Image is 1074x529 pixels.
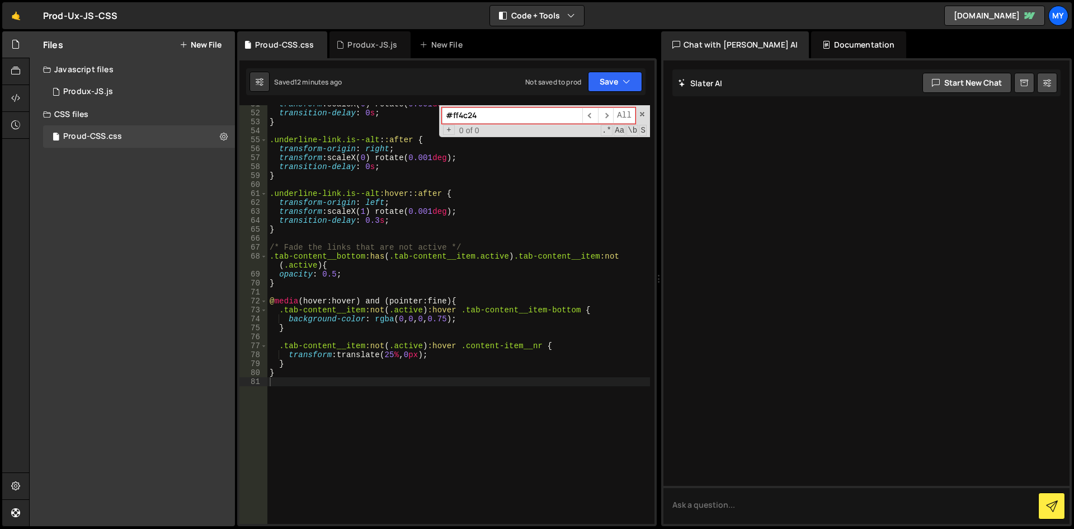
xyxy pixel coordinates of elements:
div: 16894/46223.js [43,81,235,103]
input: Search for [442,107,582,124]
button: Code + Tools [490,6,584,26]
div: 57 [239,153,267,162]
div: 61 [239,189,267,198]
div: 62 [239,198,267,207]
div: 79 [239,359,267,368]
span: RegExp Search [601,125,613,136]
div: Proud-CSS.css [63,132,122,142]
div: Produx-JS.js [63,87,113,97]
div: New File [420,39,467,50]
div: 16894/46224.css [43,125,235,148]
button: New File [180,40,222,49]
div: 56 [239,144,267,153]
span: Alt-Enter [613,107,635,124]
span: Search In Selection [639,125,647,136]
div: Javascript files [30,58,235,81]
a: 🤙 [2,2,30,29]
span: Whole Word Search [626,125,638,136]
div: 65 [239,225,267,234]
div: 58 [239,162,267,171]
span: ​ [582,107,598,124]
div: 68 [239,252,267,270]
div: 72 [239,297,267,306]
div: 74 [239,315,267,324]
div: 67 [239,243,267,252]
div: 75 [239,324,267,333]
span: 0 of 0 [455,126,484,135]
div: 52 [239,109,267,118]
div: 71 [239,288,267,297]
div: 80 [239,368,267,377]
button: Save [588,72,642,92]
div: Not saved to prod [525,77,581,87]
div: Proud-CSS.css [255,39,314,50]
div: 53 [239,118,267,127]
div: 76 [239,333,267,341]
div: Chat with [PERSON_NAME] AI [661,31,809,58]
div: 55 [239,135,267,144]
div: 12 minutes ago [294,77,342,87]
a: My [1048,6,1068,26]
div: 70 [239,279,267,288]
div: Produx-JS.js [347,39,397,50]
div: Documentation [811,31,906,58]
button: Start new chat [922,73,1011,93]
div: Saved [274,77,342,87]
span: Toggle Replace mode [443,125,455,135]
h2: Files [43,39,63,51]
div: CSS files [30,103,235,125]
div: 77 [239,341,267,350]
span: CaseSensitive Search [614,125,625,136]
a: [DOMAIN_NAME] [944,6,1045,26]
div: 73 [239,306,267,315]
div: 78 [239,350,267,359]
h2: Slater AI [678,78,723,88]
div: 81 [239,377,267,386]
span: ​ [598,107,614,124]
div: 63 [239,207,267,216]
div: 60 [239,180,267,189]
div: 64 [239,216,267,225]
div: 59 [239,171,267,180]
div: 69 [239,270,267,279]
div: 66 [239,234,267,243]
div: 54 [239,127,267,135]
div: Prod-Ux-JS-CSS [43,9,117,22]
